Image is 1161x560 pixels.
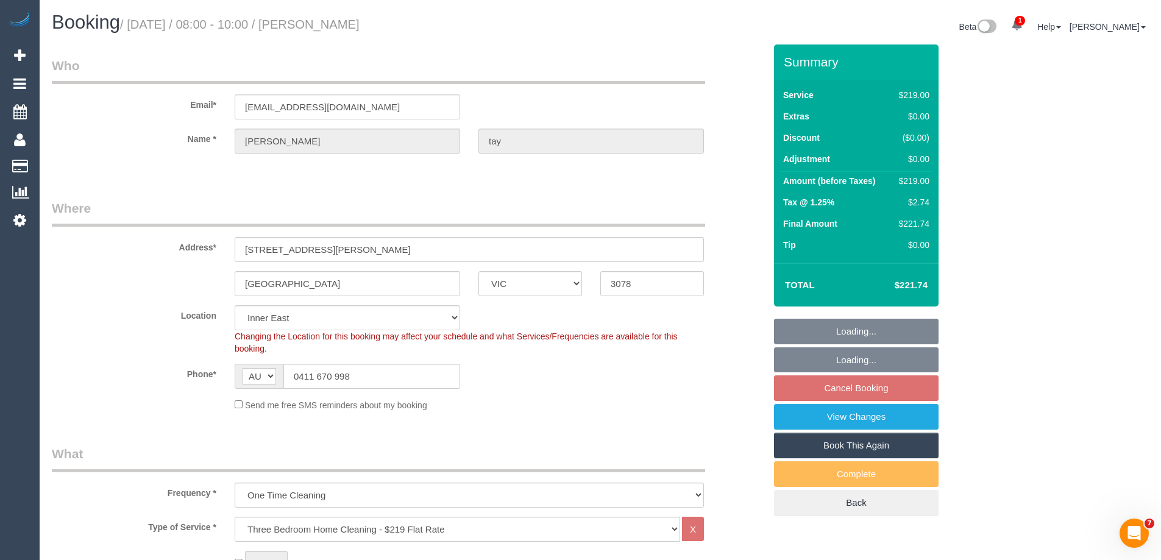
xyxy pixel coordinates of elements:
input: Suburb* [235,271,460,296]
input: Email* [235,94,460,119]
div: $221.74 [894,218,929,230]
label: Adjustment [783,153,830,165]
a: 1 [1005,12,1029,39]
small: / [DATE] / 08:00 - 10:00 / [PERSON_NAME] [120,18,360,31]
div: $219.00 [894,89,929,101]
label: Frequency * [43,483,225,499]
label: Final Amount [783,218,837,230]
label: Location [43,305,225,322]
h4: $221.74 [858,280,928,291]
label: Phone* [43,364,225,380]
label: Email* [43,94,225,111]
label: Discount [783,132,820,144]
div: $2.74 [894,196,929,208]
div: $0.00 [894,153,929,165]
label: Tax @ 1.25% [783,196,834,208]
legend: Where [52,199,705,227]
div: $0.00 [894,239,929,251]
strong: Total [785,280,815,290]
input: Phone* [283,364,460,389]
iframe: Intercom live chat [1120,519,1149,548]
input: Last Name* [478,129,704,154]
h3: Summary [784,55,932,69]
img: Automaid Logo [7,12,32,29]
legend: What [52,445,705,472]
label: Tip [783,239,796,251]
a: Beta [959,22,997,32]
legend: Who [52,57,705,84]
a: [PERSON_NAME] [1070,22,1146,32]
div: $0.00 [894,110,929,122]
label: Address* [43,237,225,253]
label: Amount (before Taxes) [783,175,875,187]
span: 1 [1015,16,1025,26]
label: Extras [783,110,809,122]
img: New interface [976,19,996,35]
input: First Name* [235,129,460,154]
a: View Changes [774,404,939,430]
div: ($0.00) [894,132,929,144]
a: Book This Again [774,433,939,458]
label: Type of Service * [43,517,225,533]
span: Booking [52,12,120,33]
span: 7 [1145,519,1154,528]
div: $219.00 [894,175,929,187]
a: Help [1037,22,1061,32]
label: Name * [43,129,225,145]
input: Post Code* [600,271,704,296]
span: Send me free SMS reminders about my booking [245,400,427,410]
label: Service [783,89,814,101]
span: Changing the Location for this booking may affect your schedule and what Services/Frequencies are... [235,331,678,353]
a: Back [774,490,939,516]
